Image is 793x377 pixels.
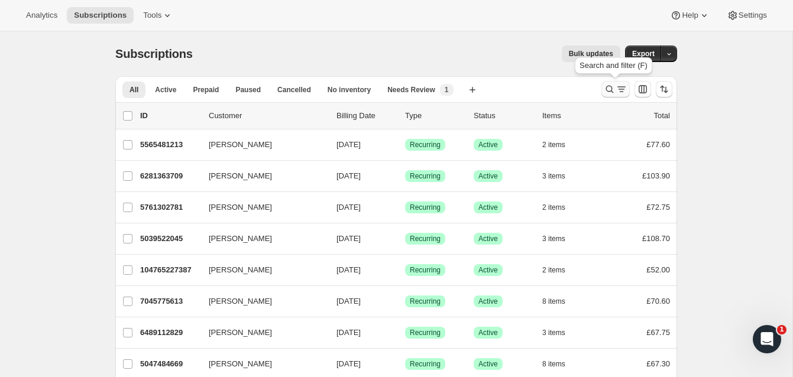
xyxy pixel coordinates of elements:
[410,328,441,337] span: Recurring
[336,203,361,212] span: [DATE]
[542,136,578,153] button: 2 items
[336,359,361,368] span: [DATE]
[115,47,193,60] span: Subscriptions
[202,167,320,186] button: [PERSON_NAME]
[625,45,662,62] button: Export
[143,11,161,20] span: Tools
[410,234,441,243] span: Recurring
[478,234,498,243] span: Active
[542,171,565,181] span: 3 items
[140,324,670,341] div: 6489112829[PERSON_NAME][DATE]SuccessRecurringSuccessActive3 items£67.75
[336,171,361,180] span: [DATE]
[642,234,670,243] span: £108.70
[632,49,655,58] span: Export
[140,295,199,307] p: 7045775613
[542,234,565,243] span: 3 items
[654,110,670,122] p: Total
[202,229,320,248] button: [PERSON_NAME]
[777,325,786,334] span: 1
[478,171,498,181] span: Active
[209,295,272,307] span: [PERSON_NAME]
[410,265,441,275] span: Recurring
[720,7,774,24] button: Settings
[542,262,578,278] button: 2 items
[140,293,670,310] div: 7045775613[PERSON_NAME][DATE]SuccessRecurringSuccessActive8 items£70.60
[140,358,199,370] p: 5047484669
[67,7,134,24] button: Subscriptions
[656,81,672,97] button: Sort the results
[682,11,698,20] span: Help
[562,45,620,62] button: Bulk updates
[542,297,565,306] span: 8 items
[387,85,435,95] span: Needs Review
[74,11,127,20] span: Subscriptions
[209,327,272,339] span: [PERSON_NAME]
[478,359,498,369] span: Active
[202,261,320,279] button: [PERSON_NAME]
[542,328,565,337] span: 3 items
[601,81,630,97] button: Search and filter results
[405,110,464,122] div: Type
[646,203,670,212] span: £72.75
[209,110,327,122] p: Customer
[26,11,57,20] span: Analytics
[542,140,565,149] span: 2 items
[410,203,441,212] span: Recurring
[569,49,613,58] span: Bulk updates
[235,85,261,95] span: Paused
[140,264,199,276] p: 104765227387
[209,358,272,370] span: [PERSON_NAME]
[410,140,441,149] span: Recurring
[635,81,651,97] button: Customize table column order and visibility
[140,110,670,122] div: IDCustomerBilling DateTypeStatusItemsTotal
[140,201,199,213] p: 5761302781
[542,168,578,184] button: 3 items
[646,265,670,274] span: £52.00
[478,265,498,275] span: Active
[336,234,361,243] span: [DATE]
[202,135,320,154] button: [PERSON_NAME]
[209,139,272,151] span: [PERSON_NAME]
[130,85,138,95] span: All
[140,199,670,216] div: 5761302781[PERSON_NAME][DATE]SuccessRecurringSuccessActive2 items£72.75
[209,264,272,276] span: [PERSON_NAME]
[410,171,441,181] span: Recurring
[542,293,578,310] button: 8 items
[542,324,578,341] button: 3 items
[140,230,670,247] div: 5039522045[PERSON_NAME][DATE]SuccessRecurringSuccessActive3 items£108.70
[140,356,670,372] div: 5047484669[PERSON_NAME][DATE]SuccessRecurringSuccessActive8 items£67.30
[478,203,498,212] span: Active
[202,355,320,373] button: [PERSON_NAME]
[463,82,482,98] button: Create new view
[646,328,670,337] span: £67.75
[328,85,371,95] span: No inventory
[155,85,176,95] span: Active
[202,292,320,311] button: [PERSON_NAME]
[140,233,199,245] p: 5039522045
[140,170,199,182] p: 6281363709
[410,359,441,369] span: Recurring
[646,359,670,368] span: £67.30
[646,297,670,305] span: £70.60
[19,7,64,24] button: Analytics
[202,198,320,217] button: [PERSON_NAME]
[542,199,578,216] button: 2 items
[542,230,578,247] button: 3 items
[478,328,498,337] span: Active
[336,140,361,149] span: [DATE]
[739,11,767,20] span: Settings
[140,168,670,184] div: 6281363709[PERSON_NAME][DATE]SuccessRecurringSuccessActive3 items£103.90
[140,327,199,339] p: 6489112829
[336,297,361,305] span: [DATE]
[140,136,670,153] div: 5565481213[PERSON_NAME][DATE]SuccessRecurringSuccessActive2 items£77.60
[542,359,565,369] span: 8 items
[478,297,498,306] span: Active
[542,356,578,372] button: 8 items
[542,203,565,212] span: 2 items
[410,297,441,306] span: Recurring
[336,328,361,337] span: [DATE]
[753,325,781,353] iframe: Intercom live chat
[542,265,565,275] span: 2 items
[277,85,311,95] span: Cancelled
[202,323,320,342] button: [PERSON_NAME]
